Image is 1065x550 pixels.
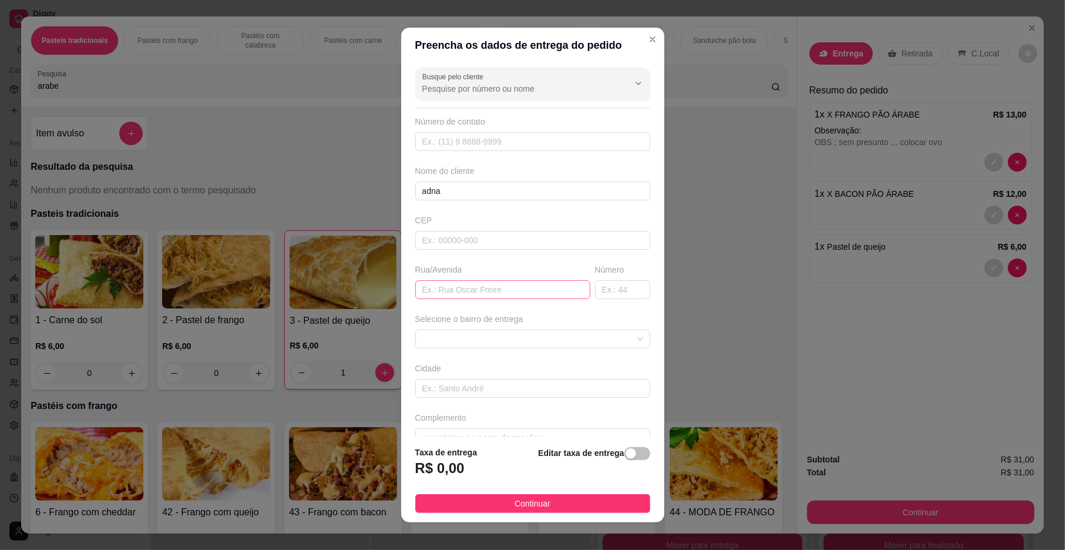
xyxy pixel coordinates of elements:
input: Ex.: Santo André [415,379,650,398]
input: Ex.: (11) 9 8888-9999 [415,132,650,151]
button: Continuar [415,494,650,513]
header: Preencha os dados de entrega do pedido [401,28,664,63]
div: Nome do cliente [415,165,650,177]
button: Show suggestions [629,74,648,93]
div: Cidade [415,363,650,374]
input: Ex.: Rua Oscar Freire [415,280,590,299]
input: Ex.: João da Silva [415,182,650,200]
h3: R$ 0,00 [415,459,465,478]
input: Busque pelo cliente [422,83,610,95]
input: ex: próximo ao posto de gasolina [415,428,650,447]
span: Continuar [515,497,550,510]
strong: Taxa de entrega [415,448,478,457]
input: Ex.: 44 [595,280,650,299]
div: CEP [415,214,650,226]
label: Busque pelo cliente [422,72,488,82]
div: Rua/Avenida [415,264,590,276]
div: Número [595,264,650,276]
button: Close [643,30,662,49]
div: Complemento [415,412,650,424]
div: Número de contato [415,116,650,128]
strong: Editar taxa de entrega [538,448,624,458]
input: Ex.: 00000-000 [415,231,650,250]
div: Selecione o bairro de entrega [415,313,650,325]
